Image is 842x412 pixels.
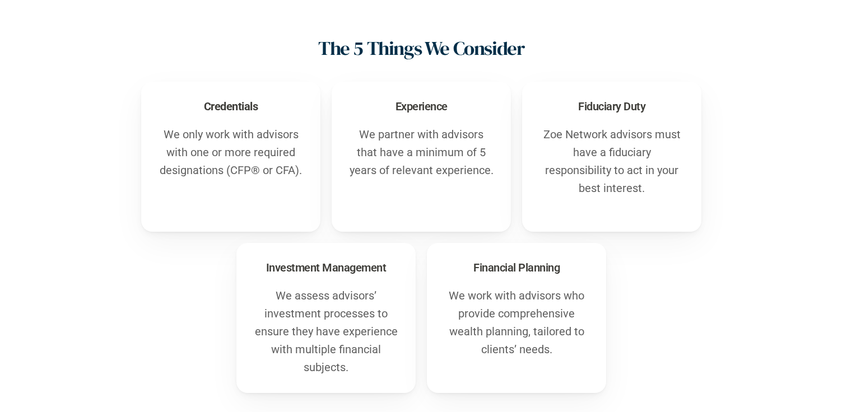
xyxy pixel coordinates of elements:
p: We only work with advisors with one or more required designations (CFP® or CFA). [158,125,304,179]
p: We work with advisors who provide comprehensive wealth planning, tailored to clients’ needs. [444,287,589,358]
p: Zoe Network advisors must have a fiduciary responsibility to act in your best interest. [539,125,685,197]
p: We assess advisors’ investment processes to ensure they have experience with multiple financial s... [253,287,399,376]
p: We partner with advisors that have a minimum of 5 years of relevant experience. [348,125,494,179]
h3: Fiduciary Duty [578,99,645,114]
h3: Credentials [203,99,258,114]
h3: Investment Management [266,260,386,275]
h1: The 5 Things We Consider [318,38,524,59]
h3: Financial Planning [473,260,560,275]
h3: Experience [395,99,447,114]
